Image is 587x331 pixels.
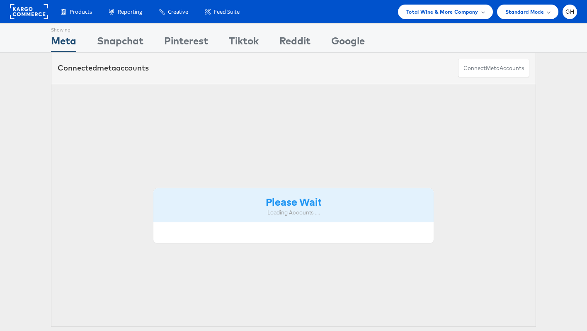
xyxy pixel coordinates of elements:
[164,34,208,52] div: Pinterest
[214,8,240,16] span: Feed Suite
[97,63,116,73] span: meta
[486,64,500,72] span: meta
[118,8,142,16] span: Reporting
[97,34,143,52] div: Snapchat
[51,34,76,52] div: Meta
[505,7,544,16] span: Standard Mode
[266,195,321,208] strong: Please Wait
[279,34,310,52] div: Reddit
[406,7,478,16] span: Total Wine & More Company
[58,63,149,73] div: Connected accounts
[51,24,76,34] div: Showing
[331,34,365,52] div: Google
[565,9,575,15] span: GH
[160,209,427,217] div: Loading Accounts ....
[458,59,529,78] button: ConnectmetaAccounts
[70,8,92,16] span: Products
[168,8,188,16] span: Creative
[229,34,259,52] div: Tiktok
